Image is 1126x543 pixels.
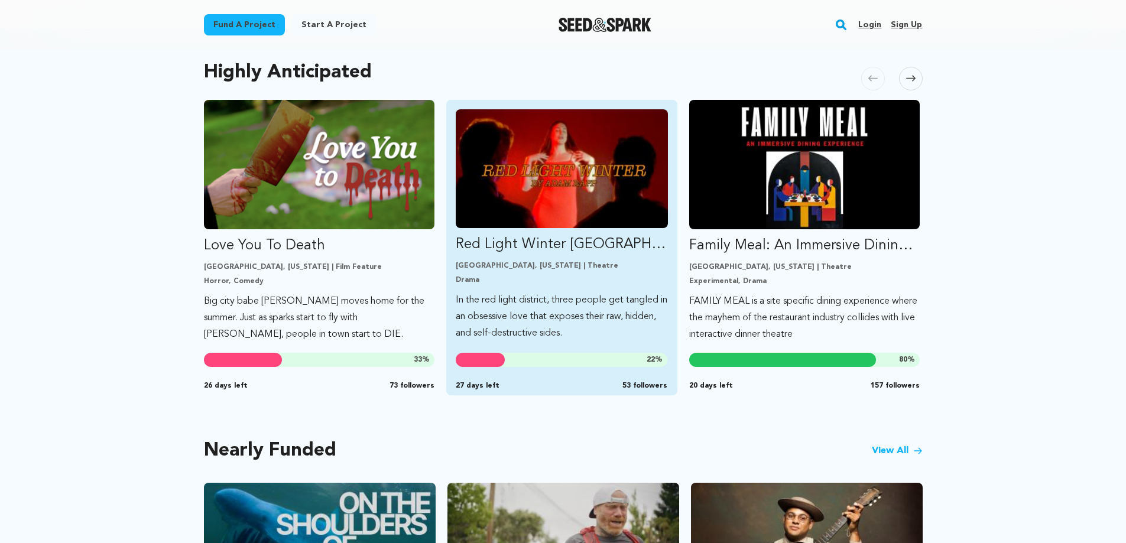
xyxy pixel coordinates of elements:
[204,381,248,391] span: 26 days left
[456,275,668,285] p: Drama
[647,355,663,365] span: %
[456,292,668,342] p: In the red light district, three people get tangled in an obsessive love that exposes their raw, ...
[414,356,422,363] span: 33
[689,236,920,255] p: Family Meal: An Immersive Dining Experience
[871,381,920,391] span: 157 followers
[204,293,435,343] p: Big city babe [PERSON_NAME] moves home for the summer. Just as sparks start to fly with [PERSON_N...
[204,277,435,286] p: Horror, Comedy
[689,262,920,272] p: [GEOGRAPHIC_DATA], [US_STATE] | Theatre
[414,355,430,365] span: %
[204,100,435,343] a: Fund Love You To Death
[204,262,435,272] p: [GEOGRAPHIC_DATA], [US_STATE] | Film Feature
[899,355,915,365] span: %
[292,14,376,35] a: Start a project
[647,356,655,363] span: 22
[622,381,667,391] span: 53 followers
[689,293,920,343] p: FAMILY MEAL is a site specific dining experience where the mayhem of the restaurant industry coll...
[689,100,920,343] a: Fund Family Meal: An Immersive Dining Experience
[456,261,668,271] p: [GEOGRAPHIC_DATA], [US_STATE] | Theatre
[559,18,651,32] img: Seed&Spark Logo Dark Mode
[689,381,733,391] span: 20 days left
[872,444,923,458] a: View All
[204,443,336,459] h2: Nearly Funded
[204,64,372,81] h2: Highly Anticipated
[456,109,668,342] a: Fund Red Light Winter Los Angeles
[456,381,499,391] span: 27 days left
[390,381,434,391] span: 73 followers
[891,15,922,34] a: Sign up
[689,277,920,286] p: Experimental, Drama
[899,356,907,363] span: 80
[456,235,668,254] p: Red Light Winter [GEOGRAPHIC_DATA]
[204,236,435,255] p: Love You To Death
[858,15,881,34] a: Login
[559,18,651,32] a: Seed&Spark Homepage
[204,14,285,35] a: Fund a project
